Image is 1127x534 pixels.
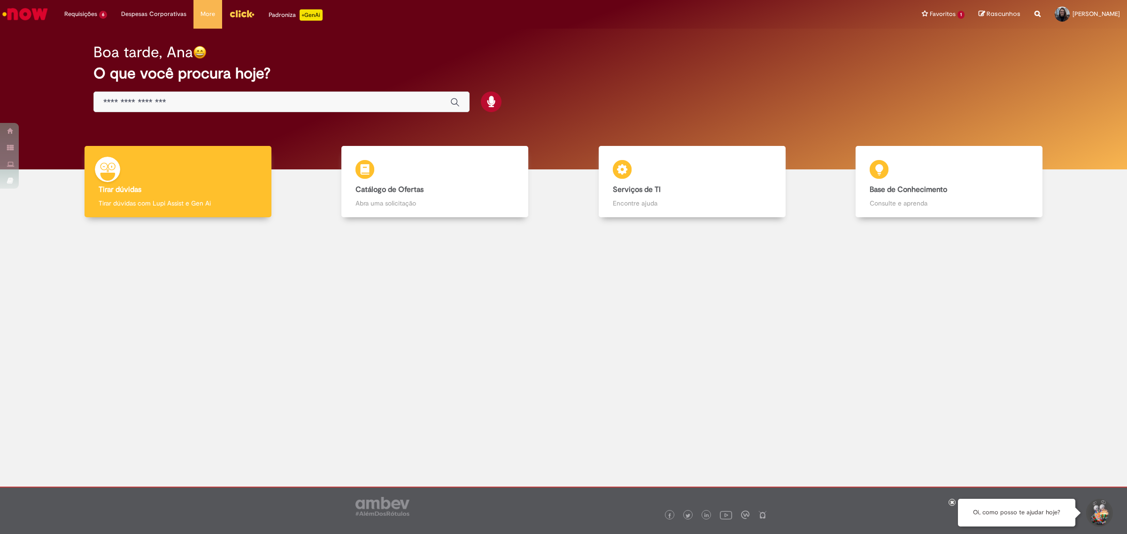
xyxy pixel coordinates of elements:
[93,44,193,61] h2: Boa tarde, Ana
[1,5,49,23] img: ServiceNow
[355,497,409,516] img: logo_footer_ambev_rotulo_gray.png
[758,511,767,519] img: logo_footer_naosei.png
[355,198,514,208] p: Abra uma solicitação
[957,11,965,19] span: 1
[686,513,690,518] img: logo_footer_twitter.png
[193,46,207,59] img: happy-face.png
[307,146,564,218] a: Catálogo de Ofertas Abra uma solicitação
[667,513,672,518] img: logo_footer_facebook.png
[121,9,186,19] span: Despesas Corporativas
[563,146,821,218] a: Serviços de TI Encontre ajuda
[1085,499,1113,527] button: Iniciar Conversa de Suporte
[229,7,255,21] img: click_logo_yellow_360x200.png
[99,185,141,194] b: Tirar dúvidas
[99,198,257,208] p: Tirar dúvidas com Lupi Assist e Gen Ai
[870,198,1028,208] p: Consulte e aprenda
[987,9,1020,18] span: Rascunhos
[979,10,1020,19] a: Rascunhos
[821,146,1078,218] a: Base de Conhecimento Consulte e aprenda
[355,185,424,194] b: Catálogo de Ofertas
[49,146,307,218] a: Tirar dúvidas Tirar dúvidas com Lupi Assist e Gen Ai
[613,185,661,194] b: Serviços de TI
[269,9,323,21] div: Padroniza
[201,9,215,19] span: More
[720,509,732,521] img: logo_footer_youtube.png
[930,9,956,19] span: Favoritos
[99,11,107,19] span: 6
[93,65,1034,82] h2: O que você procura hoje?
[64,9,97,19] span: Requisições
[300,9,323,21] p: +GenAi
[1073,10,1120,18] span: [PERSON_NAME]
[704,513,709,519] img: logo_footer_linkedin.png
[613,198,772,208] p: Encontre ajuda
[741,511,749,519] img: logo_footer_workplace.png
[958,499,1075,526] div: Oi, como posso te ajudar hoje?
[870,185,947,194] b: Base de Conhecimento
